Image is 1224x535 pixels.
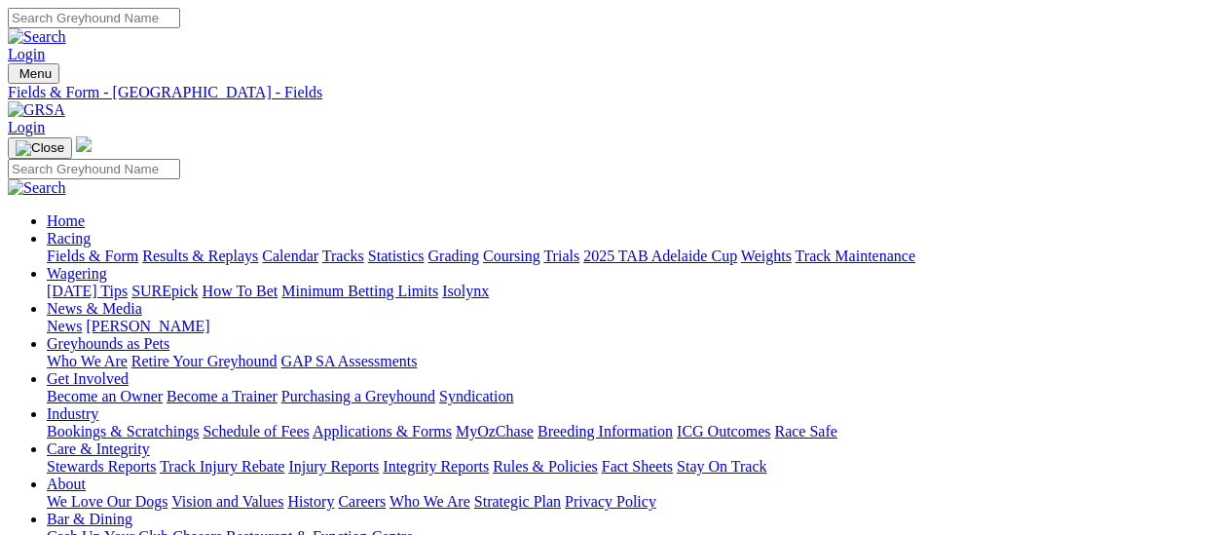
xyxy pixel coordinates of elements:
div: Wagering [47,283,1216,300]
a: Track Injury Rebate [160,458,284,475]
span: Menu [19,66,52,81]
a: Integrity Reports [383,458,489,475]
a: Statistics [368,248,425,264]
a: [PERSON_NAME] [86,318,209,334]
a: Purchasing a Greyhound [281,388,435,404]
a: Fields & Form - [GEOGRAPHIC_DATA] - Fields [8,84,1216,101]
a: We Love Our Dogs [47,493,167,510]
a: Syndication [439,388,513,404]
a: Retire Your Greyhound [131,353,278,369]
div: Care & Integrity [47,458,1216,476]
a: Industry [47,405,98,422]
a: Get Involved [47,370,129,387]
input: Search [8,8,180,28]
a: Login [8,119,45,135]
div: Get Involved [47,388,1216,405]
a: About [47,476,86,492]
a: SUREpick [131,283,198,299]
a: News [47,318,82,334]
div: About [47,493,1216,511]
a: Tracks [322,248,364,264]
a: Trials [543,248,579,264]
img: Close [16,140,64,156]
a: Bar & Dining [47,511,132,527]
a: Greyhounds as Pets [47,335,169,352]
a: Track Maintenance [796,248,915,264]
a: News & Media [47,300,142,317]
a: Minimum Betting Limits [281,283,438,299]
a: Vision and Values [171,493,283,510]
a: GAP SA Assessments [281,353,418,369]
a: Privacy Policy [565,493,656,510]
img: Search [8,28,66,46]
a: [DATE] Tips [47,283,128,299]
div: Racing [47,248,1216,265]
a: Who We Are [389,493,470,510]
a: Stay On Track [677,458,766,475]
a: History [287,493,334,510]
a: Fact Sheets [602,458,673,475]
a: 2025 TAB Adelaide Cup [583,248,737,264]
a: Login [8,46,45,62]
img: Search [8,179,66,197]
a: Isolynx [442,283,489,299]
a: Calendar [262,248,318,264]
a: Schedule of Fees [203,423,309,439]
a: Injury Reports [288,458,379,475]
a: Stewards Reports [47,458,156,475]
a: Wagering [47,265,107,282]
div: Industry [47,423,1216,440]
a: Race Safe [774,423,836,439]
a: Breeding Information [538,423,673,439]
button: Toggle navigation [8,137,72,159]
a: Bookings & Scratchings [47,423,199,439]
a: Strategic Plan [474,493,561,510]
a: MyOzChase [456,423,534,439]
a: ICG Outcomes [677,423,770,439]
a: Grading [428,248,479,264]
a: Become a Trainer [167,388,278,404]
button: Toggle navigation [8,63,59,84]
a: Become an Owner [47,388,163,404]
a: How To Bet [203,283,278,299]
a: Who We Are [47,353,128,369]
img: logo-grsa-white.png [76,136,92,152]
a: Fields & Form [47,248,138,264]
a: Results & Replays [142,248,258,264]
div: News & Media [47,318,1216,335]
a: Racing [47,230,91,247]
img: GRSA [8,101,65,119]
a: Careers [338,493,386,510]
a: Weights [741,248,792,264]
a: Coursing [483,248,540,264]
div: Greyhounds as Pets [47,353,1216,370]
a: Care & Integrity [47,440,150,457]
a: Rules & Policies [493,458,598,475]
a: Applications & Forms [313,423,452,439]
a: Home [47,212,85,229]
input: Search [8,159,180,179]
